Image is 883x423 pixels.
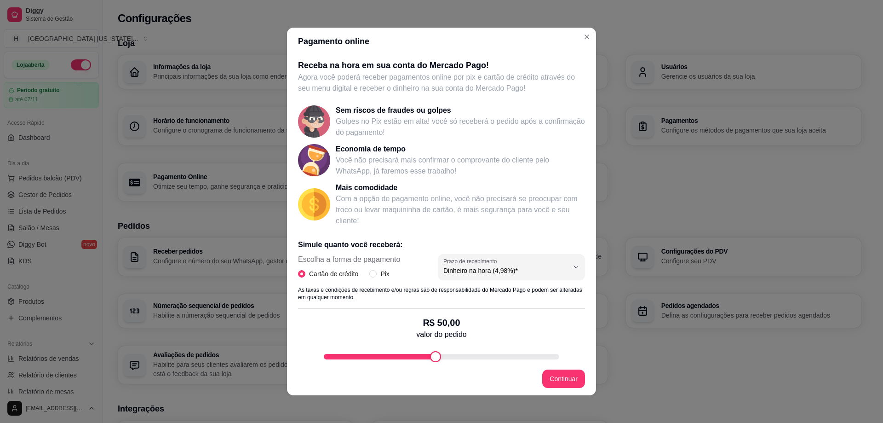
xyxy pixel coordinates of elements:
div: Escolha a forma de pagamento [298,254,400,279]
button: Close [579,29,594,44]
span: Escolha a forma de pagamento [298,254,400,265]
p: valor do pedido [416,329,466,340]
p: Mais comodidade [336,182,585,193]
p: Economia de tempo [336,144,585,155]
img: Mais comodidade [298,188,330,220]
span: Cartão de crédito [305,269,362,279]
span: Dinheiro na hora (4,98%)* [443,266,568,275]
button: Prazo de recebimentoDinheiro na hora (4,98%)* [438,254,585,280]
p: Receba na hora em sua conta do Mercado Pago! [298,59,585,72]
p: As taxas e condições de recebimento e/ou regras são de responsabilidade do Mercado Pago e podem s... [298,286,585,301]
span: Pix [377,269,393,279]
button: Continuar [542,370,585,388]
img: Sem riscos de fraudes ou golpes [298,105,330,138]
p: Simule quanto você receberá: [298,239,585,250]
p: Agora você poderá receber pagamentos online por pix e cartão de crédito através do seu menu digit... [298,72,585,94]
p: Golpes no Pix estão em alta! você só receberá o pedido após a confirmação do pagamento! [336,116,585,138]
header: Pagamento online [287,28,596,55]
p: R$ 50,00 [416,316,466,329]
img: Economia de tempo [298,144,330,176]
p: Sem riscos de fraudes ou golpes [336,105,585,116]
div: fee-calculator [324,351,559,362]
label: Prazo de recebimento [443,257,500,265]
p: Você não precisará mais confirmar o comprovante do cliente pelo WhatsApp, já faremos esse trabalho! [336,155,585,177]
p: Com a opção de pagamento online, você não precisará se preocupar com troco ou levar maquininha de... [336,193,585,226]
